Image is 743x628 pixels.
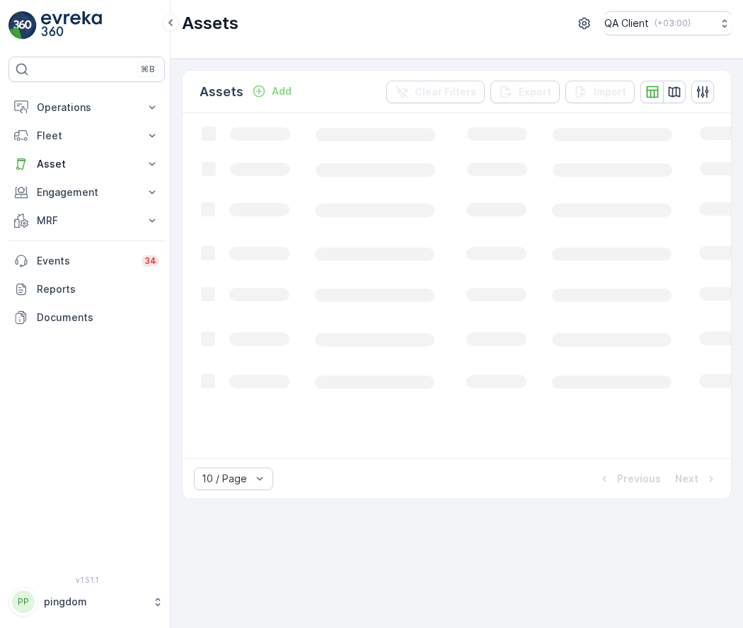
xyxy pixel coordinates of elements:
[604,16,649,30] p: QA Client
[617,472,661,486] p: Previous
[8,247,165,275] a: Events34
[37,254,133,268] p: Events
[8,11,37,40] img: logo
[8,93,165,122] button: Operations
[272,84,292,98] p: Add
[674,470,720,487] button: Next
[8,207,165,235] button: MRF
[44,595,145,609] p: pingdom
[415,85,476,99] p: Clear Filters
[37,282,159,296] p: Reports
[37,100,137,115] p: Operations
[200,82,243,102] p: Assets
[182,12,238,35] p: Assets
[565,81,635,103] button: Import
[490,81,560,103] button: Export
[37,129,137,143] p: Fleet
[8,178,165,207] button: Engagement
[655,18,691,29] p: ( +03:00 )
[246,83,297,100] button: Add
[141,64,155,75] p: ⌘B
[37,310,159,325] p: Documents
[144,255,156,267] p: 34
[12,591,35,613] div: PP
[8,576,165,584] span: v 1.51.1
[596,470,662,487] button: Previous
[8,122,165,150] button: Fleet
[37,214,137,228] p: MRF
[675,472,698,486] p: Next
[386,81,485,103] button: Clear Filters
[8,303,165,332] a: Documents
[519,85,551,99] p: Export
[604,11,732,35] button: QA Client(+03:00)
[41,11,102,40] img: logo_light-DOdMpM7g.png
[8,150,165,178] button: Asset
[8,275,165,303] a: Reports
[8,587,165,617] button: PPpingdom
[37,157,137,171] p: Asset
[594,85,626,99] p: Import
[37,185,137,199] p: Engagement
